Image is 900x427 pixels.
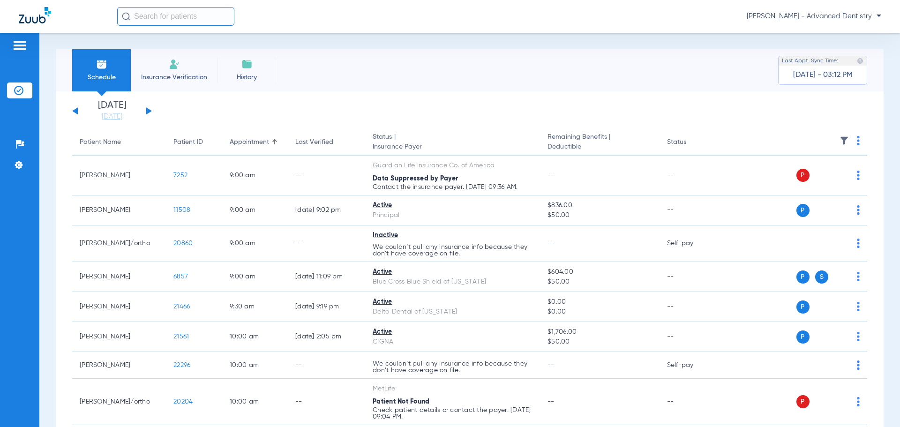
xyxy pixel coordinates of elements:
[12,40,27,51] img: hamburger-icon
[72,262,166,292] td: [PERSON_NAME]
[80,137,158,147] div: Patient Name
[547,210,652,220] span: $50.00
[79,73,124,82] span: Schedule
[288,322,365,352] td: [DATE] 2:05 PM
[857,360,860,370] img: group-dot-blue.svg
[72,195,166,225] td: [PERSON_NAME]
[225,73,269,82] span: History
[169,59,180,70] img: Manual Insurance Verification
[796,300,810,314] span: P
[373,210,532,220] div: Principal
[222,292,288,322] td: 9:30 AM
[547,267,652,277] span: $604.00
[173,303,190,310] span: 21466
[173,137,203,147] div: Patient ID
[547,142,652,152] span: Deductible
[857,302,860,311] img: group-dot-blue.svg
[19,7,51,23] img: Zuub Logo
[222,262,288,292] td: 9:00 AM
[660,262,723,292] td: --
[173,362,190,368] span: 22296
[547,297,652,307] span: $0.00
[288,262,365,292] td: [DATE] 11:09 PM
[222,352,288,379] td: 10:00 AM
[173,137,215,147] div: Patient ID
[373,307,532,317] div: Delta Dental of [US_STATE]
[857,171,860,180] img: group-dot-blue.svg
[84,101,140,121] li: [DATE]
[84,112,140,121] a: [DATE]
[365,129,540,156] th: Status |
[796,204,810,217] span: P
[96,59,107,70] img: Schedule
[540,129,659,156] th: Remaining Benefits |
[660,379,723,425] td: --
[222,156,288,195] td: 9:00 AM
[222,322,288,352] td: 10:00 AM
[793,70,853,80] span: [DATE] - 03:12 PM
[373,360,532,374] p: We couldn’t pull any insurance info because they don’t have coverage on file.
[173,398,193,405] span: 20204
[373,161,532,171] div: Guardian Life Insurance Co. of America
[660,195,723,225] td: --
[80,137,121,147] div: Patient Name
[547,327,652,337] span: $1,706.00
[173,333,189,340] span: 21561
[857,397,860,406] img: group-dot-blue.svg
[547,362,555,368] span: --
[295,137,358,147] div: Last Verified
[857,136,860,145] img: group-dot-blue.svg
[660,225,723,262] td: Self-pay
[660,156,723,195] td: --
[72,322,166,352] td: [PERSON_NAME]
[547,277,652,287] span: $50.00
[173,172,187,179] span: 7252
[373,267,532,277] div: Active
[230,137,280,147] div: Appointment
[373,142,532,152] span: Insurance Payer
[288,225,365,262] td: --
[547,172,555,179] span: --
[547,398,555,405] span: --
[222,195,288,225] td: 9:00 AM
[241,59,253,70] img: History
[373,398,429,405] span: Patient Not Found
[230,137,269,147] div: Appointment
[373,231,532,240] div: Inactive
[660,292,723,322] td: --
[815,270,828,284] span: S
[288,156,365,195] td: --
[373,201,532,210] div: Active
[857,272,860,281] img: group-dot-blue.svg
[660,322,723,352] td: --
[373,337,532,347] div: CIGNA
[840,136,849,145] img: filter.svg
[72,292,166,322] td: [PERSON_NAME]
[660,352,723,379] td: Self-pay
[547,240,555,247] span: --
[173,207,190,213] span: 11508
[222,225,288,262] td: 9:00 AM
[222,379,288,425] td: 10:00 AM
[122,12,130,21] img: Search Icon
[547,201,652,210] span: $836.00
[288,352,365,379] td: --
[796,395,810,408] span: P
[72,156,166,195] td: [PERSON_NAME]
[72,225,166,262] td: [PERSON_NAME]/ortho
[796,330,810,344] span: P
[857,332,860,341] img: group-dot-blue.svg
[660,129,723,156] th: Status
[373,184,532,190] p: Contact the insurance payer. [DATE] 09:36 AM.
[373,175,458,182] span: Data Suppressed by Payer
[547,337,652,347] span: $50.00
[373,277,532,287] div: Blue Cross Blue Shield of [US_STATE]
[547,307,652,317] span: $0.00
[72,379,166,425] td: [PERSON_NAME]/ortho
[373,407,532,420] p: Check patient details or contact the payer. [DATE] 09:04 PM.
[373,384,532,394] div: MetLife
[288,195,365,225] td: [DATE] 9:02 PM
[747,12,881,21] span: [PERSON_NAME] - Advanced Dentistry
[796,270,810,284] span: P
[117,7,234,26] input: Search for patients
